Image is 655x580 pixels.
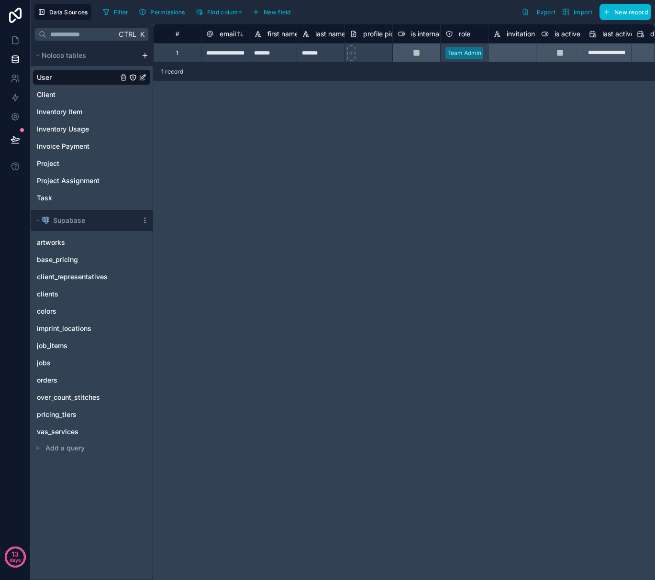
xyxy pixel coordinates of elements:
[614,9,648,16] span: New record
[37,289,58,299] span: clients
[33,321,151,336] div: imprint_locations
[574,9,592,16] span: Import
[37,193,52,203] span: Task
[150,9,185,16] span: Permissions
[135,5,192,19] a: Permissions
[37,159,59,168] span: Project
[161,68,183,76] span: 1 record
[33,173,151,188] div: Project Assignment
[33,441,151,455] button: Add a query
[33,104,151,120] div: Inventory Item
[37,410,77,419] span: pricing_tiers
[33,407,151,422] div: pricing_tiers
[42,217,49,224] img: Postgres logo
[114,9,129,16] span: Filter
[33,139,151,154] div: Invoice Payment
[315,29,345,39] span: last name
[33,338,151,353] div: job_items
[220,29,236,39] span: email
[33,269,151,285] div: client_representatives
[37,358,51,368] span: jobs
[135,5,188,19] button: Permissions
[42,51,86,60] span: Noloco tables
[49,9,88,16] span: Data Sources
[602,29,643,39] span: last active at
[33,235,151,250] div: artworks
[33,252,151,267] div: base_pricing
[37,238,65,247] span: artworks
[33,372,151,388] div: orders
[507,29,555,39] span: invitation token
[118,28,137,40] span: Ctrl
[249,5,294,19] button: New field
[555,29,580,39] span: is active
[10,553,21,567] p: days
[31,45,153,459] div: scrollable content
[447,49,481,57] div: Team Admin
[37,142,89,151] span: Invoice Payment
[37,393,100,402] span: over_count_stitches
[33,424,151,439] div: vas_services
[33,190,151,206] div: Task
[37,90,56,99] span: Client
[363,29,407,39] span: profile picture
[99,5,132,19] button: Filter
[37,255,78,264] span: base_pricing
[37,375,57,385] span: orders
[37,341,67,350] span: job_items
[161,30,194,37] div: #
[537,9,555,16] span: Export
[207,9,242,16] span: Find column
[37,176,100,186] span: Project Assignment
[596,4,651,20] a: New record
[33,121,151,137] div: Inventory Usage
[264,9,291,16] span: New field
[37,306,56,316] span: colors
[33,286,151,302] div: clients
[33,70,151,85] div: User
[33,355,151,371] div: jobs
[33,49,137,62] button: Noloco tables
[33,214,137,227] button: Postgres logoSupabase
[33,390,151,405] div: over_count_stitches
[53,216,85,225] span: Supabase
[37,107,82,117] span: Inventory Item
[37,324,91,333] span: imprint_locations
[37,73,52,82] span: User
[139,31,145,38] span: K
[192,5,245,19] button: Find column
[411,29,441,39] span: is internal
[559,4,596,20] button: Import
[518,4,559,20] button: Export
[45,443,85,453] span: Add a query
[11,549,19,559] p: 13
[34,4,91,20] button: Data Sources
[459,29,470,39] span: role
[33,156,151,171] div: Project
[33,304,151,319] div: colors
[37,124,89,134] span: Inventory Usage
[37,272,108,282] span: client_representatives
[267,29,299,39] span: first name
[33,87,151,102] div: Client
[176,49,178,57] div: 1
[37,427,78,437] span: vas_services
[599,4,651,20] button: New record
